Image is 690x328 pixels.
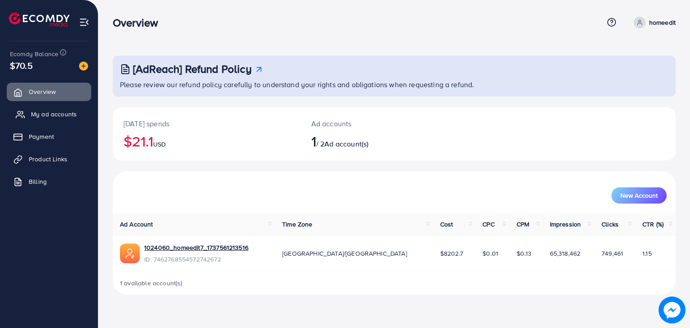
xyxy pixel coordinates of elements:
[31,110,77,119] span: My ad accounts
[29,155,67,164] span: Product Links
[7,105,91,123] a: My ad accounts
[602,249,623,258] span: 749,461
[311,131,316,151] span: 1
[7,128,91,146] a: Payment
[642,249,652,258] span: 1.15
[124,118,290,129] p: [DATE] spends
[311,133,430,150] h2: / 2
[120,220,153,229] span: Ad Account
[311,118,430,129] p: Ad accounts
[611,187,667,204] button: New Account
[282,220,312,229] span: Time Zone
[440,220,453,229] span: Cost
[7,150,91,168] a: Product Links
[620,192,658,199] span: New Account
[144,255,248,264] span: ID: 7462768554572742672
[282,249,407,258] span: [GEOGRAPHIC_DATA]/[GEOGRAPHIC_DATA]
[550,220,581,229] span: Impression
[649,17,676,28] p: homeedit
[133,62,252,75] h3: [AdReach] Refund Policy
[153,140,166,149] span: USD
[550,249,581,258] span: 65,318,462
[642,220,663,229] span: CTR (%)
[440,249,463,258] span: $8202.7
[517,220,529,229] span: CPM
[482,220,494,229] span: CPC
[10,59,33,72] span: $70.5
[120,244,140,263] img: ic-ads-acc.e4c84228.svg
[144,243,248,252] a: 1024060_homeedit7_1737561213516
[120,79,670,90] p: Please review our refund policy carefully to understand your rights and obligations when requesti...
[9,13,70,27] img: logo
[7,83,91,101] a: Overview
[324,139,368,149] span: Ad account(s)
[113,16,165,29] h3: Overview
[29,87,56,96] span: Overview
[7,173,91,191] a: Billing
[659,297,686,324] img: image
[79,62,88,71] img: image
[120,279,183,288] span: 1 available account(s)
[124,133,290,150] h2: $21.1
[10,49,58,58] span: Ecomdy Balance
[602,220,619,229] span: Clicks
[29,132,54,141] span: Payment
[79,17,89,27] img: menu
[630,17,676,28] a: homeedit
[482,249,498,258] span: $0.01
[29,177,47,186] span: Billing
[517,249,531,258] span: $0.13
